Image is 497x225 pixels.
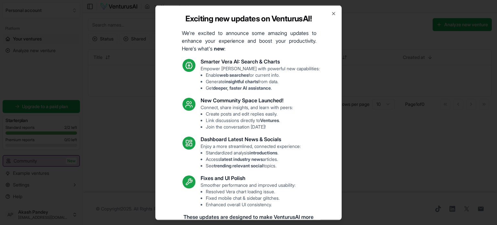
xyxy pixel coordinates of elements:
[206,123,293,130] li: Join the conversation [DATE]!
[206,188,295,195] li: Resolved Vera chart loading issue.
[201,65,320,91] p: Empower [PERSON_NAME] with powerful new capabilities:
[206,162,301,169] li: See topics.
[206,117,293,123] li: Link discussions directly to .
[206,156,301,162] li: Access articles.
[206,195,295,201] li: Fixed mobile chat & sidebar glitches.
[249,150,277,155] strong: introductions
[201,182,295,208] p: Smoother performance and improved usability:
[201,143,301,169] p: Enjoy a more streamlined, connected experience:
[206,72,320,78] li: Enable for current info.
[260,117,279,123] strong: Ventures
[206,201,295,208] li: Enhanced overall UI consistency.
[220,156,263,162] strong: latest industry news
[177,29,322,52] p: We're excited to announce some amazing updates to enhance your experience and boost your producti...
[201,96,293,104] h3: New Community Space Launched!
[219,72,248,77] strong: web searches
[214,163,263,168] strong: trending relevant social
[214,45,224,51] strong: new
[201,174,295,182] h3: Fixes and UI Polish
[206,149,301,156] li: Standardized analysis .
[206,78,320,84] li: Generate from data.
[206,84,320,91] li: Get .
[213,85,271,90] strong: deeper, faster AI assistance
[201,104,293,130] p: Connect, share insights, and learn with peers:
[185,13,312,24] h2: Exciting new updates on VenturusAI!
[206,110,293,117] li: Create posts and edit replies easily.
[225,78,258,84] strong: insightful charts
[201,135,301,143] h3: Dashboard Latest News & Socials
[201,57,320,65] h3: Smarter Vera AI: Search & Charts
